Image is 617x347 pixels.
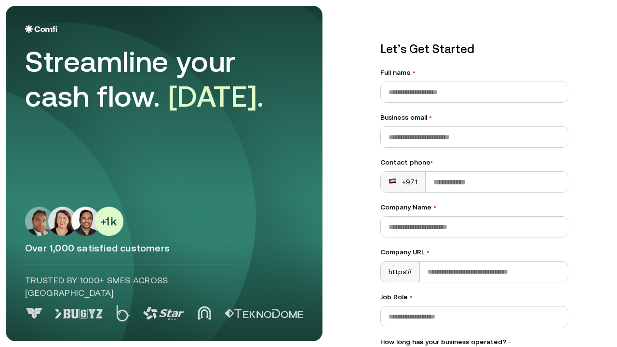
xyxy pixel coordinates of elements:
[413,69,416,76] span: •
[380,292,568,302] label: Job Role
[143,307,184,320] img: Logo 3
[430,158,433,166] span: •
[25,274,237,299] p: Trusted by 1000+ SMEs across [GEOGRAPHIC_DATA]
[381,262,420,282] div: https://
[380,68,568,78] label: Full name
[225,309,303,319] img: Logo 5
[433,203,436,211] span: •
[168,80,264,113] span: [DATE].
[198,306,211,320] img: Logo 4
[508,339,512,346] span: •
[380,112,568,123] label: Business email
[25,25,57,33] img: Logo
[380,157,568,167] div: Contact phone
[54,309,103,319] img: Logo 1
[380,202,568,212] label: Company Name
[25,308,43,319] img: Logo 0
[380,247,568,257] label: Company URL
[116,305,130,321] img: Logo 2
[25,44,295,114] div: Streamline your cash flow.
[427,248,429,256] span: •
[380,41,568,58] p: Let’s Get Started
[410,293,413,301] span: •
[429,113,432,121] span: •
[25,242,303,254] p: Over 1,000 satisfied customers
[380,337,568,347] label: How long has your business operated?
[389,177,417,187] div: +971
